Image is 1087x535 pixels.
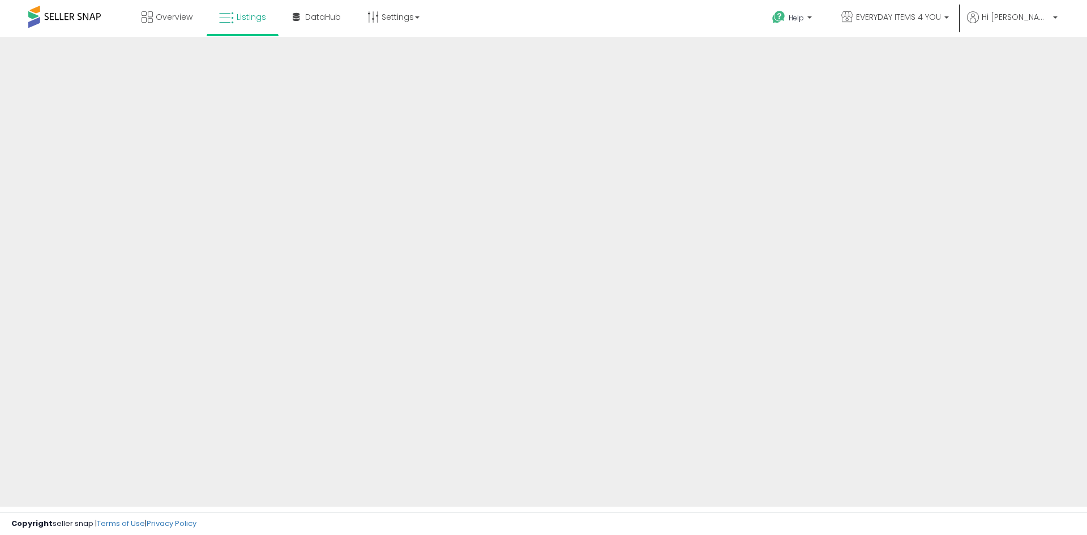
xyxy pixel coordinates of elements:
span: Hi [PERSON_NAME] [982,11,1050,23]
span: Help [789,13,804,23]
span: Listings [237,11,266,23]
span: EVERYDAY ITEMS 4 YOU [856,11,941,23]
i: Get Help [772,10,786,24]
a: Hi [PERSON_NAME] [967,11,1058,37]
a: Help [763,2,823,37]
span: Overview [156,11,192,23]
span: DataHub [305,11,341,23]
